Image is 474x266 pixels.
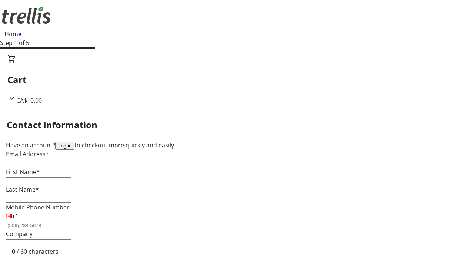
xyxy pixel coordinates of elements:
label: Mobile Phone Number [6,203,69,211]
div: CartCA$10.00 [7,55,467,105]
span: CA$10.00 [16,96,42,105]
h2: Contact Information [7,118,97,132]
input: (506) 234-5678 [6,222,71,229]
label: Last Name* [6,185,39,194]
label: First Name* [6,168,40,176]
tr-character-limit: 0 / 60 characters [12,248,59,256]
label: Email Address* [6,150,49,158]
button: Log in [55,142,74,150]
div: Have an account? to checkout more quickly and easily. [6,141,468,150]
label: Company [6,230,33,238]
h2: Cart [7,73,467,86]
